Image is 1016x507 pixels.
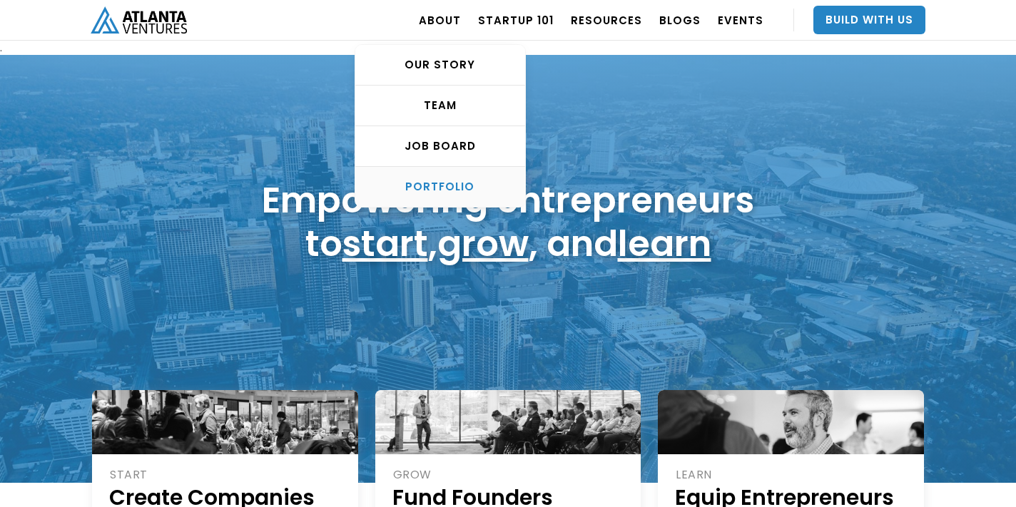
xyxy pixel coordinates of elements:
[355,180,525,194] div: PORTFOLIO
[110,467,342,483] div: START
[355,58,525,72] div: OUR STORY
[355,98,525,113] div: TEAM
[618,218,711,269] a: learn
[342,218,428,269] a: start
[355,167,525,207] a: PORTFOLIO
[355,45,525,86] a: OUR STORY
[813,6,925,34] a: Build With Us
[437,218,529,269] a: grow
[355,86,525,126] a: TEAM
[393,467,626,483] div: GROW
[355,126,525,167] a: Job Board
[262,178,754,265] h1: Empowering entrepreneurs to , , and
[355,139,525,153] div: Job Board
[676,467,908,483] div: LEARN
